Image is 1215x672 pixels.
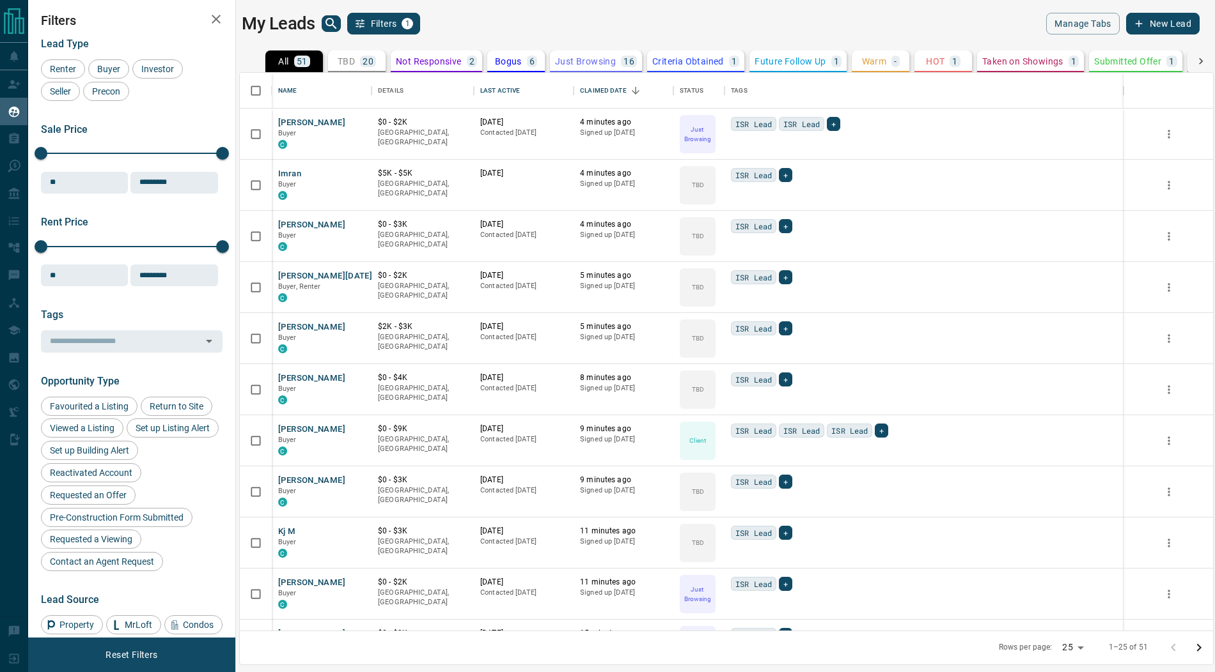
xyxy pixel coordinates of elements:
[97,644,166,666] button: Reset Filters
[278,129,297,137] span: Buyer
[278,600,287,609] div: condos.ca
[41,309,63,321] span: Tags
[480,588,567,598] p: Contacted [DATE]
[1159,329,1179,348] button: more
[378,383,467,403] p: [GEOGRAPHIC_DATA], [GEOGRAPHIC_DATA]
[779,526,792,540] div: +
[41,593,99,606] span: Lead Source
[278,436,297,444] span: Buyer
[779,577,792,591] div: +
[41,397,137,416] div: Favourited a Listing
[378,117,467,128] p: $0 - $2K
[278,293,287,302] div: condos.ca
[735,577,772,590] span: ISR Lead
[783,322,788,335] span: +
[862,57,887,66] p: Warm
[278,589,297,597] span: Buyer
[278,270,372,282] button: [PERSON_NAME][DATE]
[278,395,287,404] div: condos.ca
[1159,125,1179,144] button: more
[106,615,161,634] div: MrLoft
[580,485,667,496] p: Signed up [DATE]
[555,57,616,66] p: Just Browsing
[779,219,792,233] div: +
[580,332,667,342] p: Signed up [DATE]
[278,549,287,558] div: condos.ca
[378,526,467,537] p: $0 - $3K
[469,57,474,66] p: 2
[480,485,567,496] p: Contacted [DATE]
[580,588,667,598] p: Signed up [DATE]
[278,344,287,353] div: condos.ca
[480,434,567,445] p: Contacted [DATE]
[692,487,704,496] p: TBD
[474,73,574,109] div: Last Active
[623,57,634,66] p: 16
[1046,13,1119,34] button: Manage Tabs
[755,57,826,66] p: Future Follow Up
[779,321,792,335] div: +
[681,584,714,604] p: Just Browsing
[580,179,667,189] p: Signed up [DATE]
[731,73,748,109] div: Tags
[735,271,772,284] span: ISR Lead
[120,620,157,630] span: MrLoft
[41,123,88,135] span: Sale Price
[378,270,467,281] p: $0 - $2K
[580,128,667,138] p: Signed up [DATE]
[378,628,467,639] p: $0 - $3K
[45,445,134,455] span: Set up Building Alert
[1159,380,1179,399] button: more
[480,219,567,230] p: [DATE]
[41,375,120,387] span: Opportunity Type
[278,372,345,385] button: [PERSON_NAME]
[278,487,297,495] span: Buyer
[45,423,119,433] span: Viewed a Listing
[580,383,667,393] p: Signed up [DATE]
[735,322,772,335] span: ISR Lead
[127,418,219,438] div: Set up Listing Alert
[178,620,218,630] span: Condos
[831,118,836,130] span: +
[875,424,888,438] div: +
[735,629,772,641] span: ISR Lead
[137,64,178,74] span: Investor
[45,468,137,478] span: Reactivated Account
[692,282,704,292] p: TBD
[779,372,792,386] div: +
[480,475,567,485] p: [DATE]
[480,424,567,434] p: [DATE]
[278,526,296,538] button: Kj M
[480,281,567,291] p: Contacted [DATE]
[480,168,567,179] p: [DATE]
[1126,13,1200,34] button: New Lead
[480,230,567,240] p: Contacted [DATE]
[45,401,133,411] span: Favourited a Listing
[725,73,1124,109] div: Tags
[41,508,192,527] div: Pre-Construction Form Submitted
[1159,278,1179,297] button: more
[41,418,123,438] div: Viewed a Listing
[480,128,567,138] p: Contacted [DATE]
[41,530,141,549] div: Requested a Viewing
[45,490,131,500] span: Requested an Offer
[735,220,772,233] span: ISR Lead
[692,333,704,343] p: TBD
[529,57,535,66] p: 6
[1159,533,1179,553] button: more
[378,424,467,434] p: $0 - $9K
[480,526,567,537] p: [DATE]
[93,64,125,74] span: Buyer
[297,57,308,66] p: 51
[779,475,792,489] div: +
[378,281,467,301] p: [GEOGRAPHIC_DATA], [GEOGRAPHIC_DATA]
[378,321,467,332] p: $2K - $3K
[580,537,667,547] p: Signed up [DATE]
[55,620,98,630] span: Property
[278,140,287,149] div: condos.ca
[278,242,287,251] div: condos.ca
[783,526,788,539] span: +
[41,59,85,79] div: Renter
[338,57,355,66] p: TBD
[735,424,772,437] span: ISR Lead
